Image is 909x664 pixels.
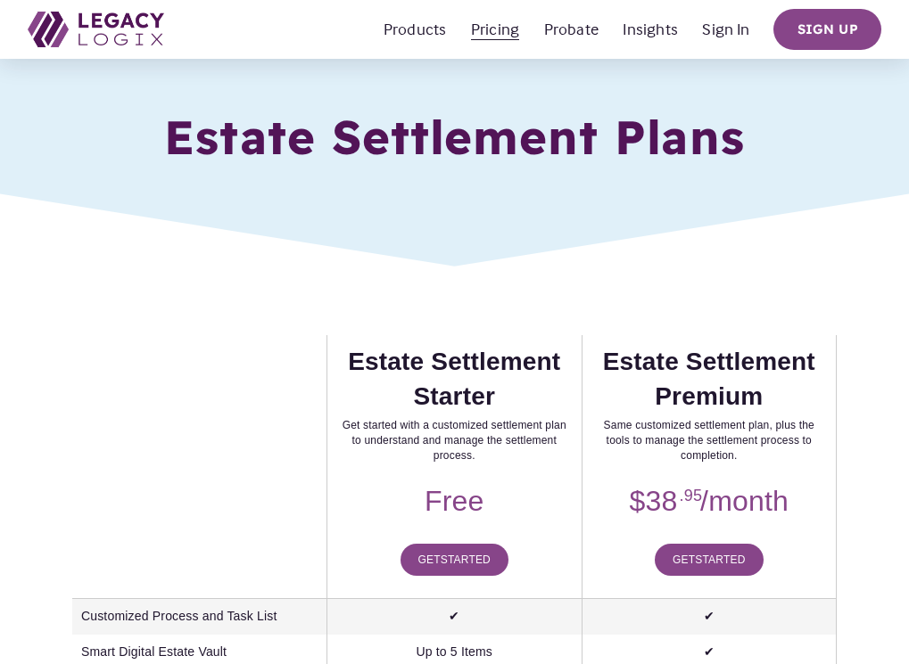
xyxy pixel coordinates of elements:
[28,12,164,47] img: Legacy Logix
[704,644,715,659] span: ✔
[343,419,566,462] span: Get started with a customized settlement plan to understand and manage the settlement process.
[136,110,774,163] h1: Estate Settlement Plans
[384,15,446,43] a: folder dropdown
[704,609,715,623] span: ✔
[582,335,837,477] th: Estate Settlement Premium
[425,485,484,517] span: Free
[695,553,745,566] span: Started
[630,485,789,517] span: $38 /month
[471,15,519,43] a: folder dropdown
[72,599,327,635] td: Customized Process and Task List
[401,544,508,577] a: GetStarted
[702,15,749,43] a: Sign In
[604,419,814,462] span: Same customized settlement plan, plus the tools to manage the settlement process to completion.
[449,609,459,623] span: ✔
[655,544,763,577] a: GetStarted
[384,17,446,42] span: Products
[471,17,519,42] span: Pricing
[773,9,881,50] a: Sign up
[544,15,599,43] a: Probate
[326,335,582,477] th: Estate Settlement Starter
[680,487,703,504] span: .95
[441,553,491,566] span: Started
[623,15,677,43] a: Insights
